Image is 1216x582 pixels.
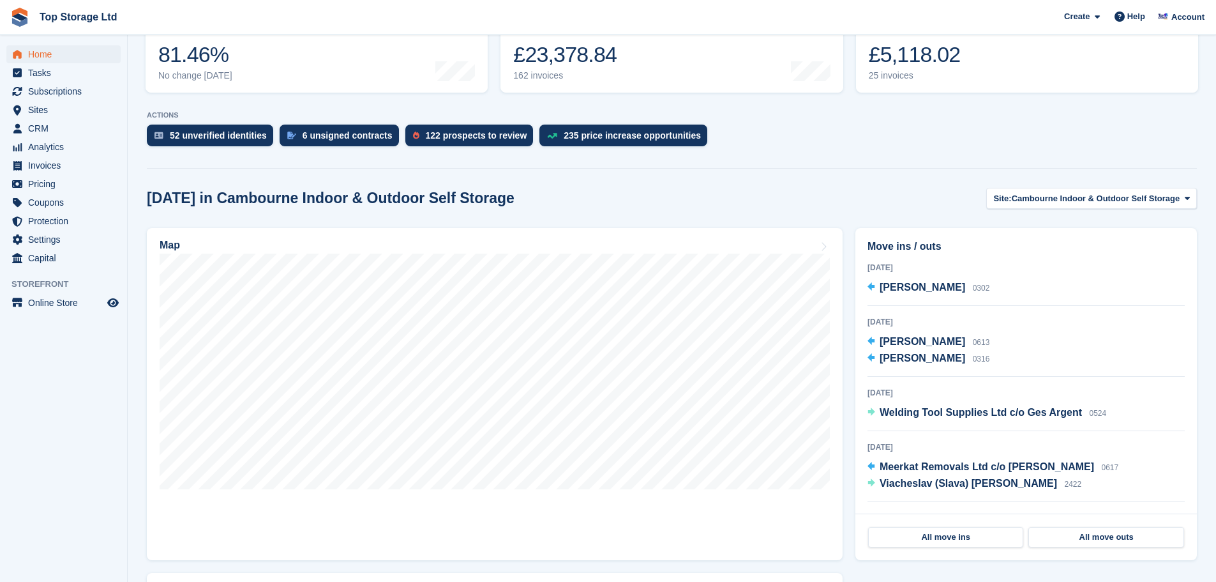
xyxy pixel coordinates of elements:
[11,278,127,291] span: Storefront
[867,441,1185,453] div: [DATE]
[564,130,701,141] div: 235 price increase opportunities
[413,132,419,139] img: prospect-51fa495bee0391a8d652442698ab0144808aea92771e9ea1ae160a38d050c398.svg
[1064,480,1081,489] span: 2422
[146,11,488,93] a: Occupancy 81.46% No change [DATE]
[28,231,105,249] span: Settings
[160,240,180,251] h2: Map
[867,459,1118,476] a: Meerkat Removals Ltd c/o [PERSON_NAME] 0617
[867,280,989,296] a: [PERSON_NAME] 0302
[6,157,121,174] a: menu
[28,212,105,230] span: Protection
[867,334,989,351] a: [PERSON_NAME] 0613
[973,355,990,364] span: 0316
[973,338,990,347] span: 0613
[6,138,121,156] a: menu
[105,295,121,310] a: Preview store
[6,45,121,63] a: menu
[147,228,843,560] a: Map
[158,70,232,81] div: No change [DATE]
[1089,409,1106,418] span: 0524
[547,133,557,139] img: price_increase_opportunities-93ffe204e8149a01c8c9dc8f82e8f89637d9d84a8eef4429ea346261dce0b2c0.svg
[539,125,714,153] a: 235 price increase opportunities
[1102,463,1119,472] span: 0617
[856,11,1198,93] a: Awaiting payment £5,118.02 25 invoices
[34,6,122,27] a: Top Storage Ltd
[287,132,296,139] img: contract_signature_icon-13c848040528278c33f63329250d36e43548de30e8caae1d1a13099fd9432cc5.svg
[28,138,105,156] span: Analytics
[28,194,105,211] span: Coupons
[28,101,105,119] span: Sites
[867,239,1185,254] h2: Move ins / outs
[880,478,1057,489] span: Viacheslav (Slava) [PERSON_NAME]
[6,82,121,100] a: menu
[880,336,965,347] span: [PERSON_NAME]
[10,8,29,27] img: stora-icon-8386f47178a22dfd0bd8f6a31ec36ba5ce8667c1dd55bd0f319d3a0aa187defe.svg
[867,476,1081,493] a: Viacheslav (Slava) [PERSON_NAME] 2422
[869,70,961,81] div: 25 invoices
[147,190,514,207] h2: [DATE] in Cambourne Indoor & Outdoor Self Storage
[6,119,121,137] a: menu
[6,175,121,193] a: menu
[6,249,121,267] a: menu
[6,212,121,230] a: menu
[154,132,163,139] img: verify_identity-adf6edd0f0f0b5bbfe63781bf79b02c33cf7c696d77639b501bdc392416b5a36.svg
[867,351,989,367] a: [PERSON_NAME] 0316
[869,42,961,68] div: £5,118.02
[1127,10,1145,23] span: Help
[880,282,965,293] span: [PERSON_NAME]
[1157,10,1169,23] img: Sam Topham
[880,353,965,364] span: [PERSON_NAME]
[1012,192,1180,205] span: Cambourne Indoor & Outdoor Self Storage
[147,125,280,153] a: 52 unverified identities
[1064,10,1090,23] span: Create
[158,42,232,68] div: 81.46%
[28,119,105,137] span: CRM
[867,316,1185,328] div: [DATE]
[6,64,121,82] a: menu
[28,175,105,193] span: Pricing
[6,101,121,119] a: menu
[28,45,105,63] span: Home
[973,284,990,293] span: 0302
[513,70,617,81] div: 162 invoices
[28,64,105,82] span: Tasks
[867,262,1185,273] div: [DATE]
[867,512,1185,524] div: [DATE]
[867,387,1185,399] div: [DATE]
[513,42,617,68] div: £23,378.84
[500,11,843,93] a: Month-to-date sales £23,378.84 162 invoices
[28,249,105,267] span: Capital
[405,125,540,153] a: 122 prospects to review
[147,111,1197,119] p: ACTIONS
[880,461,1094,472] span: Meerkat Removals Ltd c/o [PERSON_NAME]
[303,130,393,141] div: 6 unsigned contracts
[868,527,1023,548] a: All move ins
[1171,11,1205,24] span: Account
[426,130,527,141] div: 122 prospects to review
[28,157,105,174] span: Invoices
[1028,527,1183,548] a: All move outs
[880,407,1082,418] span: Welding Tool Supplies Ltd c/o Ges Argent
[280,125,405,153] a: 6 unsigned contracts
[6,231,121,249] a: menu
[170,130,267,141] div: 52 unverified identities
[6,294,121,312] a: menu
[986,188,1197,209] button: Site: Cambourne Indoor & Outdoor Self Storage
[867,405,1106,422] a: Welding Tool Supplies Ltd c/o Ges Argent 0524
[6,194,121,211] a: menu
[993,192,1011,205] span: Site:
[28,294,105,312] span: Online Store
[28,82,105,100] span: Subscriptions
